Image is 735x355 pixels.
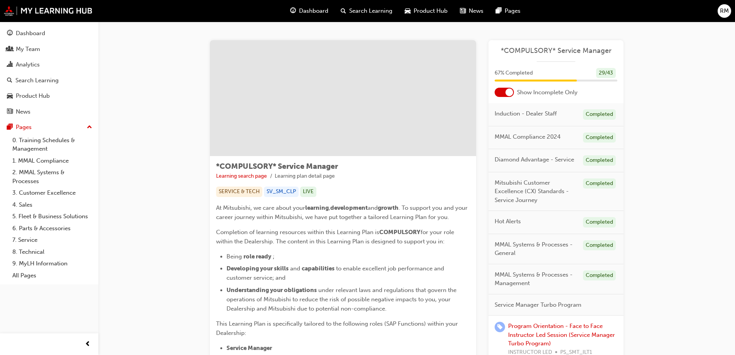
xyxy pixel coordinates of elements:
span: MMAL Compliance 2024 [495,132,561,141]
span: This Learning Plan is specifically tailored to the following roles (SAP Functions) within your De... [216,320,460,336]
a: 9. MyLH Information [9,258,95,270]
button: Pages [3,120,95,134]
span: pages-icon [7,124,13,131]
span: Pages [505,7,520,15]
div: Pages [16,123,32,132]
span: guage-icon [290,6,296,16]
span: and [368,204,378,211]
a: Learning search page [216,173,267,179]
span: under relevant laws and regulations that govern the operations of Mitsubishi to reduce the risk o... [226,287,458,312]
a: 2. MMAL Systems & Processes [9,166,95,187]
a: 7. Service [9,234,95,246]
span: Diamond Advantage - Service [495,155,574,164]
span: car-icon [7,93,13,100]
span: 67 % Completed [495,69,533,78]
a: car-iconProduct Hub [399,3,454,19]
a: 8. Technical [9,246,95,258]
span: learning [305,204,329,211]
span: to enable excellent job performance and customer service; and [226,265,446,281]
div: Analytics [16,60,40,69]
a: 4. Sales [9,199,95,211]
img: mmal [4,6,93,16]
div: Search Learning [15,76,59,85]
span: MMAL Systems & Processes - General [495,240,577,258]
span: Developing your skills [226,265,289,272]
a: pages-iconPages [490,3,527,19]
span: News [469,7,483,15]
span: Induction - Dealer Staff [495,109,557,118]
span: , [329,204,330,211]
span: Dashboard [299,7,328,15]
div: 29 / 43 [596,68,616,78]
div: Completed [583,155,616,166]
span: people-icon [7,46,13,53]
span: car-icon [405,6,411,16]
a: Program Orientation - Face to Face Instructor Led Session (Service Manager Turbo Program) [508,323,615,347]
span: Mitsubishi Customer Excellence (CX) Standards - Service Journey [495,178,577,205]
span: Show Incomplete Only [517,88,578,97]
a: 0. Training Schedules & Management [9,134,95,155]
span: Search Learning [349,7,392,15]
span: capabilities [302,265,335,272]
div: SV_SM_CLP [264,187,299,197]
a: 6. Parts & Accessories [9,223,95,234]
a: Product Hub [3,89,95,103]
span: chart-icon [7,61,13,68]
a: Analytics [3,58,95,72]
span: role ready [243,253,271,260]
span: ; [273,253,274,260]
span: for your role within the Dealership. The content in this Learning Plan is designed to support you... [216,229,456,245]
span: At Mitsubishi, we care about your [216,204,305,211]
div: Completed [583,240,616,251]
div: Dashboard [16,29,45,38]
span: Hot Alerts [495,217,521,226]
button: RM [718,4,731,18]
a: guage-iconDashboard [284,3,335,19]
span: growth [378,204,399,211]
div: SERVICE & TECH [216,187,262,197]
span: Product Hub [414,7,448,15]
a: 5. Fleet & Business Solutions [9,211,95,223]
div: Completed [583,270,616,281]
a: All Pages [9,270,95,282]
a: 1. MMAL Compliance [9,155,95,167]
span: news-icon [7,109,13,116]
a: Dashboard [3,26,95,41]
span: *COMPULSORY* Service Manager [216,162,338,171]
span: Being [226,253,242,260]
a: *COMPULSORY* Service Manager [495,46,617,55]
span: and [290,265,300,272]
a: Search Learning [3,73,95,88]
div: My Team [16,45,40,54]
span: search-icon [7,77,12,84]
span: guage-icon [7,30,13,37]
div: Product Hub [16,92,50,100]
a: search-iconSearch Learning [335,3,399,19]
span: MMAL Systems & Processes - Management [495,270,577,288]
div: Completed [583,217,616,228]
a: 3. Customer Excellence [9,187,95,199]
span: pages-icon [496,6,502,16]
span: COMPULSORY [379,229,421,236]
span: Service Manager Turbo Program [495,301,581,309]
span: Service Manager [226,345,272,352]
span: search-icon [341,6,346,16]
span: . To support you and your career journey within Mitsubishi, we have put together a tailored Learn... [216,204,469,221]
a: news-iconNews [454,3,490,19]
a: My Team [3,42,95,56]
div: LIVE [300,187,316,197]
button: DashboardMy TeamAnalyticsSearch LearningProduct HubNews [3,25,95,120]
li: Learning plan detail page [275,172,335,181]
div: Completed [583,109,616,120]
a: News [3,105,95,119]
span: learningRecordVerb_ENROLL-icon [495,322,505,332]
span: news-icon [460,6,466,16]
span: development [330,204,368,211]
span: up-icon [87,122,92,132]
span: Understanding your obligations [226,287,317,294]
span: RM [720,7,729,15]
div: Completed [583,132,616,143]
